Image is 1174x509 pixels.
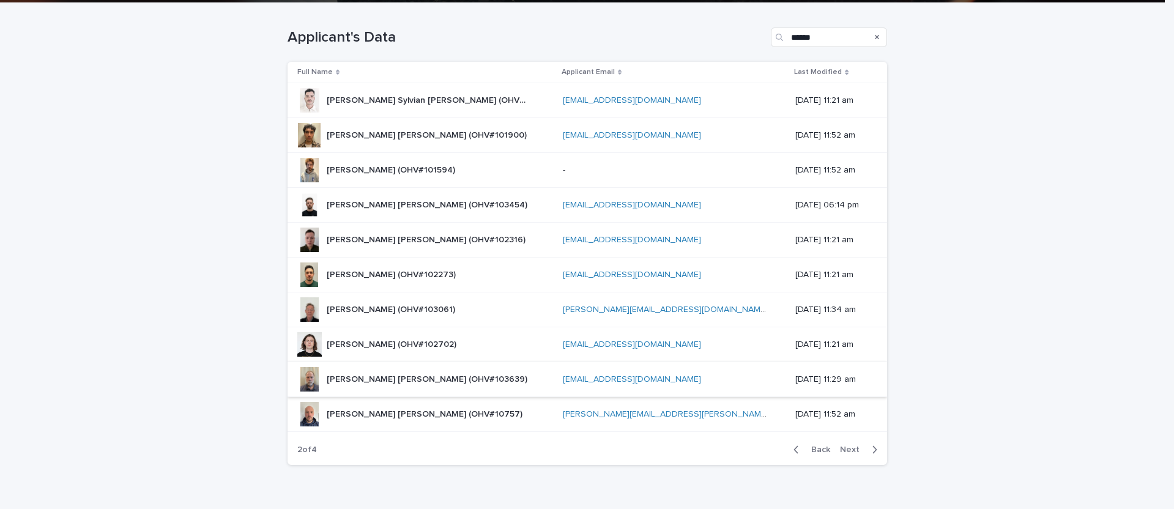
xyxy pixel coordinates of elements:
p: [DATE] 11:34 am [795,305,867,315]
a: [EMAIL_ADDRESS][DOMAIN_NAME] [563,270,701,279]
p: 2 of 4 [288,435,327,465]
a: [PERSON_NAME][EMAIL_ADDRESS][PERSON_NAME][DOMAIN_NAME] [563,410,834,418]
button: Back [784,444,835,455]
button: Next [835,444,887,455]
input: Search [771,28,887,47]
p: [DATE] 11:21 am [795,270,867,280]
tr: [PERSON_NAME] [PERSON_NAME] (OHV#10757)[PERSON_NAME] [PERSON_NAME] (OHV#10757) [PERSON_NAME][EMAI... [288,397,887,432]
tr: [PERSON_NAME] [PERSON_NAME] (OHV#103639)[PERSON_NAME] [PERSON_NAME] (OHV#103639) [EMAIL_ADDRESS][... [288,362,887,397]
span: Next [840,445,867,454]
tr: [PERSON_NAME] [PERSON_NAME] (OHV#102316)[PERSON_NAME] [PERSON_NAME] (OHV#102316) [EMAIL_ADDRESS][... [288,223,887,258]
p: [DATE] 11:21 am [795,235,867,245]
tr: [PERSON_NAME] Sylvian [PERSON_NAME] (OHV#101697)[PERSON_NAME] Sylvian [PERSON_NAME] (OHV#101697) ... [288,83,887,118]
p: Full Name [297,65,333,79]
p: [DATE] 11:21 am [795,95,867,106]
p: Applicant Email [562,65,615,79]
a: [EMAIL_ADDRESS][DOMAIN_NAME] [563,375,701,384]
p: [PERSON_NAME] (OHV#103061) [327,302,458,315]
a: [EMAIL_ADDRESS][DOMAIN_NAME] [563,340,701,349]
p: [PERSON_NAME] [PERSON_NAME] (OHV#10757) [327,407,525,420]
a: [EMAIL_ADDRESS][DOMAIN_NAME] [563,236,701,244]
tr: [PERSON_NAME] (OHV#102273)[PERSON_NAME] (OHV#102273) [EMAIL_ADDRESS][DOMAIN_NAME] [DATE] 11:21 am [288,258,887,292]
p: [PERSON_NAME] [PERSON_NAME] (OHV#103639) [327,372,530,385]
p: [PERSON_NAME] [PERSON_NAME] (OHV#101900) [327,128,529,141]
p: [PERSON_NAME] (OHV#101594) [327,163,458,176]
h1: Applicant's Data [288,29,766,46]
tr: [PERSON_NAME] (OHV#101594)[PERSON_NAME] (OHV#101594) -- [DATE] 11:52 am [288,153,887,188]
tr: [PERSON_NAME] [PERSON_NAME] (OHV#103454)[PERSON_NAME] [PERSON_NAME] (OHV#103454) [EMAIL_ADDRESS][... [288,188,887,223]
p: [DATE] 11:52 am [795,130,867,141]
tr: [PERSON_NAME] (OHV#102702)[PERSON_NAME] (OHV#102702) [EMAIL_ADDRESS][DOMAIN_NAME] [DATE] 11:21 am [288,327,887,362]
span: Back [804,445,830,454]
a: [EMAIL_ADDRESS][DOMAIN_NAME] [563,131,701,139]
p: [DATE] 11:29 am [795,374,867,385]
a: [EMAIL_ADDRESS][DOMAIN_NAME] [563,201,701,209]
p: [PERSON_NAME] (OHV#102273) [327,267,458,280]
p: [DATE] 11:21 am [795,340,867,350]
tr: [PERSON_NAME] (OHV#103061)[PERSON_NAME] (OHV#103061) [PERSON_NAME][EMAIL_ADDRESS][DOMAIN_NAME] [D... [288,292,887,327]
p: [PERSON_NAME] (OHV#102702) [327,337,459,350]
tr: [PERSON_NAME] [PERSON_NAME] (OHV#101900)[PERSON_NAME] [PERSON_NAME] (OHV#101900) [EMAIL_ADDRESS][... [288,118,887,153]
p: [PERSON_NAME] [PERSON_NAME] (OHV#103454) [327,198,530,210]
a: [EMAIL_ADDRESS][DOMAIN_NAME] [563,96,701,105]
p: [PERSON_NAME] Sylvian [PERSON_NAME] (OHV#101697) [327,93,533,106]
p: - [563,163,568,176]
a: [PERSON_NAME][EMAIL_ADDRESS][DOMAIN_NAME] [563,305,768,314]
p: [DATE] 11:52 am [795,165,867,176]
p: [DATE] 11:52 am [795,409,867,420]
p: [PERSON_NAME] [PERSON_NAME] (OHV#102316) [327,232,528,245]
p: Last Modified [794,65,842,79]
p: [DATE] 06:14 pm [795,200,867,210]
